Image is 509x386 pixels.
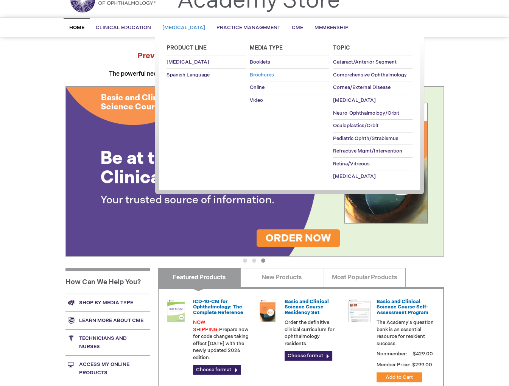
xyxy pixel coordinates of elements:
[377,349,407,359] strong: Nonmember:
[193,365,241,375] a: Choose format
[65,294,150,311] a: Shop by media type
[333,173,376,179] span: [MEDICAL_DATA]
[158,268,241,287] a: Featured Products
[250,72,274,78] span: Brochures
[137,51,372,61] strong: Preview the at AAO 2025
[243,258,247,263] button: 1 of 3
[261,258,265,263] button: 3 of 3
[292,25,303,31] span: CME
[256,299,279,322] img: 02850963u_47.png
[162,25,205,31] span: [MEDICAL_DATA]
[65,355,150,381] a: Access My Online Products
[348,299,371,322] img: bcscself_20.jpg
[250,45,283,51] span: Media Type
[65,329,150,355] a: Technicians and nurses
[323,268,406,287] a: Most Popular Products
[333,97,376,103] span: [MEDICAL_DATA]
[377,362,410,368] strong: Member Price:
[377,299,428,316] a: Basic and Clinical Science Course Self-Assessment Program
[333,110,399,116] span: Neuro-Ophthalmology/Orbit
[250,59,270,65] span: Booklets
[252,258,256,263] button: 2 of 3
[65,268,150,294] h1: How Can We Help You?
[377,372,422,382] button: Add to Cart
[333,84,391,90] span: Cornea/External Disease
[167,72,210,78] span: Spanish Language
[411,362,433,368] span: $299.00
[377,319,434,347] p: The Academy's question bank is an essential resource for resident success.
[333,45,350,51] span: Topic
[285,299,328,316] a: Basic and Clinical Science Course Residency Set
[333,123,378,129] span: Oculoplastics/Orbit
[193,319,251,361] p: Prepare now for code changes taking effect [DATE] with the newly updated 2026 edition.
[333,59,397,65] span: Cataract/Anterior Segment
[165,299,187,322] img: 0120008u_42.png
[250,84,265,90] span: Online
[386,374,413,380] span: Add to Cart
[193,299,243,316] a: ICD-10-CM for Ophthalmology: The Complete Reference
[412,351,434,357] span: $429.00
[69,25,84,31] span: Home
[333,148,402,154] span: Refractive Mgmt/Intervention
[333,161,370,167] span: Retina/Vitreous
[167,45,207,51] span: Product Line
[167,59,209,65] span: [MEDICAL_DATA]
[314,25,349,31] span: Membership
[216,25,280,31] span: Practice Management
[193,319,219,333] font: NOW SHIPPING:
[285,351,332,361] a: Choose format
[333,72,407,78] span: Comprehensive Ophthalmology
[285,319,342,347] p: Order the definitive clinical curriculum for ophthalmology residents.
[250,97,263,103] span: Video
[65,311,150,329] a: Learn more about CME
[96,25,151,31] span: Clinical Education
[240,268,323,287] a: New Products
[333,135,398,142] span: Pediatric Ophth/Strabismus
